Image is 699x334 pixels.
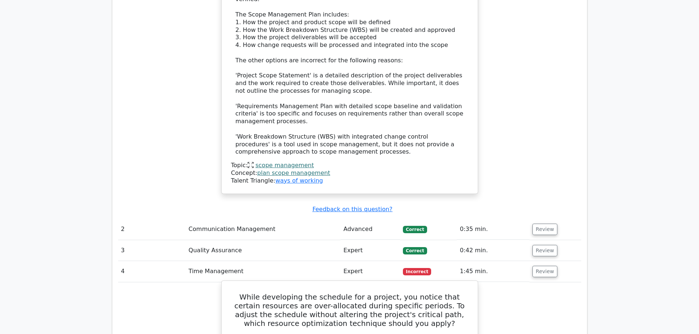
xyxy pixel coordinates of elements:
[231,169,468,177] div: Concept:
[532,245,557,256] button: Review
[312,206,392,213] a: Feedback on this question?
[275,177,323,184] a: ways of working
[230,293,469,328] h5: While developing the schedule for a project, you notice that certain resources are over-allocated...
[118,240,186,261] td: 3
[532,266,557,277] button: Review
[403,268,431,275] span: Incorrect
[457,261,529,282] td: 1:45 min.
[186,261,341,282] td: Time Management
[457,240,529,261] td: 0:42 min.
[186,219,341,240] td: Communication Management
[118,261,186,282] td: 4
[186,240,341,261] td: Quality Assurance
[231,162,468,169] div: Topic:
[257,169,330,176] a: plan scope management
[341,240,400,261] td: Expert
[118,219,186,240] td: 2
[231,162,468,184] div: Talent Triangle:
[255,162,314,169] a: scope management
[403,247,427,254] span: Correct
[532,224,557,235] button: Review
[341,261,400,282] td: Expert
[341,219,400,240] td: Advanced
[457,219,529,240] td: 0:35 min.
[403,226,427,233] span: Correct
